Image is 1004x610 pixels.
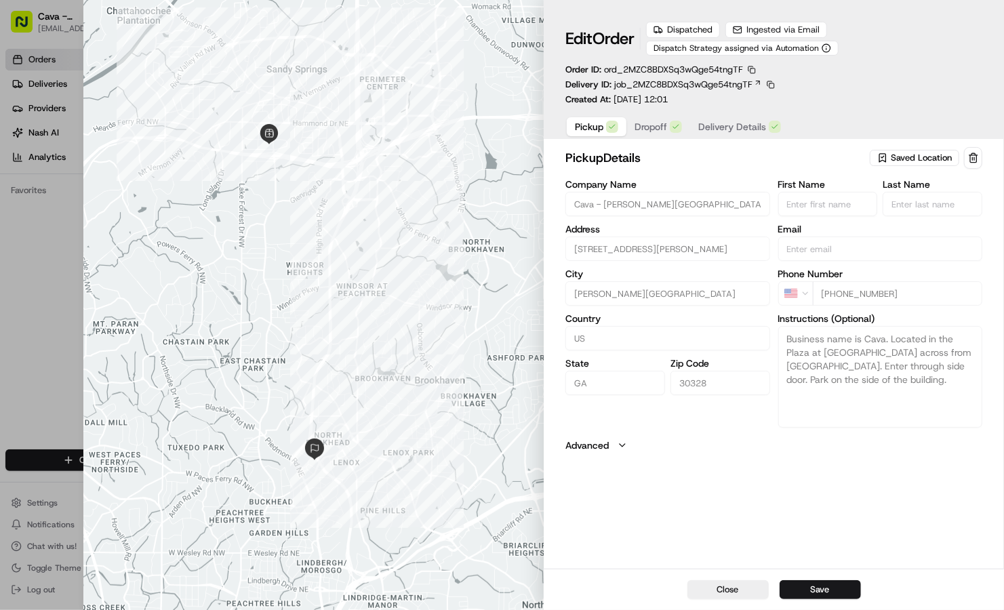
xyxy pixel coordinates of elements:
[565,237,769,261] input: 5840 Roswell Rd, Sandy Springs, GA 30328, USA
[565,79,777,91] div: Delivery ID:
[565,326,769,350] input: Enter country
[565,64,743,76] p: Order ID:
[187,246,192,257] span: •
[654,43,819,54] span: Dispatch Strategy assigned via Automation
[565,94,668,106] p: Created At:
[14,197,35,218] img: Sandy Springs
[230,133,247,149] button: Start new chat
[565,28,635,49] h1: Edit
[778,326,982,428] textarea: Business name is Cava. Located in the Plaza at [GEOGRAPHIC_DATA] across from [GEOGRAPHIC_DATA]. E...
[883,180,982,189] label: Last Name
[565,314,769,323] label: Country
[604,64,743,75] span: ord_2MZC8BDXSq3wQge54tngTF
[195,209,222,220] span: [DATE]
[670,359,770,368] label: Zip Code
[115,304,125,314] div: 💻
[565,281,769,306] input: Enter city
[698,120,766,134] span: Delivery Details
[135,335,164,346] span: Pylon
[565,148,867,167] h2: pickup Details
[14,129,38,153] img: 1736555255976-a54dd68f-1ca7-489b-9aae-adbdc363a1c4
[565,269,769,279] label: City
[14,304,24,314] div: 📗
[27,302,104,316] span: Knowledge Base
[565,180,769,189] label: Company Name
[8,297,109,321] a: 📗Knowledge Base
[14,176,87,186] div: Past conversations
[746,24,820,36] span: Ingested via Email
[28,129,53,153] img: 8571987876998_91fb9ceb93ad5c398215_72.jpg
[780,580,861,599] button: Save
[565,192,769,216] input: Enter company name
[565,224,769,234] label: Address
[96,335,164,346] a: Powered byPylon
[565,439,609,452] label: Advanced
[565,439,982,452] button: Advanced
[14,13,41,40] img: Nash
[635,120,667,134] span: Dropoff
[565,359,665,368] label: State
[778,237,982,261] input: Enter email
[778,269,982,279] label: Phone Number
[14,233,35,255] img: Sandy Springs
[778,180,878,189] label: First Name
[778,314,982,323] label: Instructions (Optional)
[35,87,224,101] input: Clear
[195,246,222,257] span: [DATE]
[725,22,827,38] button: Ingested via Email
[109,297,223,321] a: 💻API Documentation
[14,54,247,75] p: Welcome 👋
[778,224,982,234] label: Email
[870,148,961,167] button: Saved Location
[210,173,247,189] button: See all
[891,152,952,164] span: Saved Location
[687,580,769,599] button: Close
[593,28,635,49] span: Order
[883,192,982,216] input: Enter last name
[670,371,770,395] input: Enter zip code
[614,79,762,91] a: job_2MZC8BDXSq3wQge54tngTF
[575,120,603,134] span: Pickup
[614,79,752,91] span: job_2MZC8BDXSq3wQge54tngTF
[813,281,982,306] input: Enter phone number
[61,142,186,153] div: We're available if you need us!
[565,371,665,395] input: Enter state
[778,192,878,216] input: Enter first name
[614,94,668,105] span: [DATE] 12:01
[187,209,192,220] span: •
[42,246,184,257] span: [PERSON_NAME][GEOGRAPHIC_DATA]
[42,209,184,220] span: [PERSON_NAME][GEOGRAPHIC_DATA]
[128,302,218,316] span: API Documentation
[646,41,839,56] button: Dispatch Strategy assigned via Automation
[646,22,720,38] div: Dispatched
[61,129,222,142] div: Start new chat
